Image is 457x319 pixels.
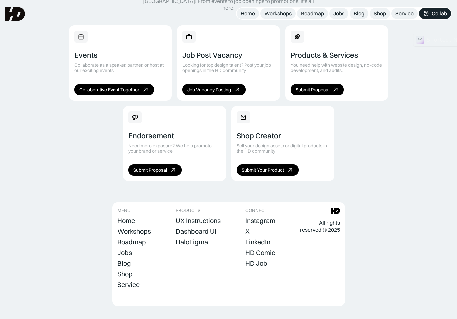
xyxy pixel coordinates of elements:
font: CONNECT [245,207,268,213]
a: LinkedIn [245,237,270,247]
a: HaloFigma [176,237,208,247]
a: HD Comic [245,248,275,257]
a: Dashboard UI [176,227,216,236]
a: Collab [419,8,451,19]
font: Need more exposure? We help promote your brand or service [128,143,212,154]
font: Blog [354,10,364,17]
font: Dashboard UI [176,227,216,235]
font: Job Vacancy Posting [187,87,231,93]
a: Workshops [117,227,151,236]
font: Products & Services [291,50,358,60]
font: Job Post Vacancy [182,50,242,60]
a: Roadmap [297,8,328,19]
font: Workshops [264,10,292,17]
font: HD Job [245,259,267,267]
font: Looking for top design talent? Post your job openings in the HD community [182,62,271,74]
a: UX Instructions [176,216,221,225]
a: Instagram [245,216,275,225]
a: X [245,227,250,236]
font: X [245,227,250,235]
font: Shop [374,10,386,17]
font: Sell ​​your design assets or digital products in the HD community [237,143,327,154]
a: Jobs [329,8,348,19]
font: MENU [117,207,131,213]
a: Blog [350,8,368,19]
font: Shop Creator [237,131,281,140]
font: Roadmap [301,10,324,17]
font: Home [241,10,255,17]
a: HD Job [245,259,267,268]
a: Home [117,216,135,225]
font: Collaborative Event Together [79,87,139,93]
a: Collaborative Event Together [74,84,154,95]
a: Jobs [117,248,132,257]
a: Shop [117,269,133,279]
font: Collaborate as a speaker, partner, or host at our exciting events [74,62,164,74]
font: PRODUCTS [176,207,200,213]
a: Service [391,8,418,19]
font: Collab [432,10,447,17]
a: Blog [117,259,131,268]
a: Workshops [260,8,296,19]
a: Job Vacancy Posting [182,84,246,95]
font: LinkedIn [245,238,270,246]
font: Endorsement [128,131,174,140]
font: Jobs [333,10,344,17]
font: You need help with website design, no-code development, and audits. [291,62,382,74]
a: Home [237,8,259,19]
font: All rights [319,219,340,226]
a: Roadmap [117,237,146,247]
font: Submit Your Product [242,167,284,173]
font: Workshops [117,227,151,235]
a: Shop [370,8,390,19]
a: Service [117,280,140,289]
a: Submit Proposal [128,164,182,176]
font: HaloFigma [176,238,208,246]
a: Submit Your Product [237,164,299,176]
font: Service [395,10,414,17]
font: Submit Proposal [296,87,329,93]
font: Submit Proposal [133,167,167,173]
a: Submit Proposal [291,84,344,95]
font: Shop [117,270,133,278]
font: Events [74,50,98,60]
font: Blog [117,259,131,267]
font: reserved © 2025 [300,226,340,233]
font: Roadmap [117,238,146,246]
